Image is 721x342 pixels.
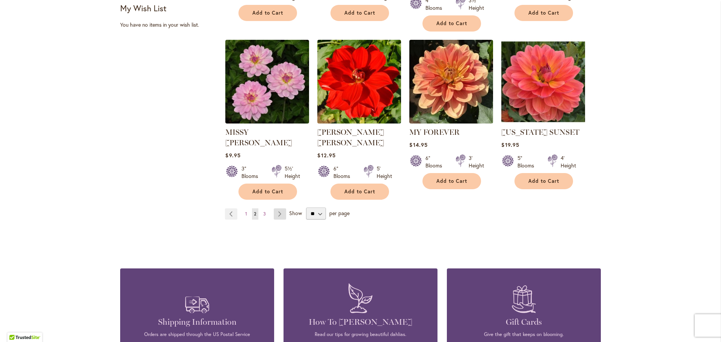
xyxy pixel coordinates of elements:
h4: Shipping Information [131,317,263,327]
div: 4' Height [561,154,576,169]
span: $14.95 [409,141,427,148]
p: Read our tips for growing beautiful dahlias. [295,331,426,338]
span: $9.95 [225,152,240,159]
a: 3 [261,208,268,220]
a: MISSY [PERSON_NAME] [225,128,292,147]
h4: Gift Cards [458,317,590,327]
div: 5" Blooms [517,154,538,169]
iframe: Launch Accessibility Center [6,315,27,336]
span: Add to Cart [528,178,559,184]
button: Add to Cart [330,184,389,200]
span: Add to Cart [344,10,375,16]
img: MY FOREVER [409,40,493,124]
a: MY FOREVER [409,118,493,125]
span: Add to Cart [252,10,283,16]
span: $19.95 [501,141,519,148]
button: Add to Cart [514,173,573,189]
span: Add to Cart [436,20,467,27]
button: Add to Cart [330,5,389,21]
button: Add to Cart [238,184,297,200]
a: MY FOREVER [409,128,460,137]
a: OREGON SUNSET [501,118,585,125]
h4: How To [PERSON_NAME] [295,317,426,327]
div: 5½' Height [285,165,300,180]
div: 6" Blooms [333,165,354,180]
button: Add to Cart [422,15,481,32]
span: Show [289,209,302,217]
img: MISSY SUE [225,40,309,124]
button: Add to Cart [514,5,573,21]
button: Add to Cart [238,5,297,21]
a: MOLLY ANN [317,118,401,125]
span: per page [329,209,350,217]
div: 6" Blooms [425,154,446,169]
span: 3 [263,211,266,217]
a: 1 [243,208,249,220]
a: [PERSON_NAME] [PERSON_NAME] [317,128,384,147]
a: MISSY SUE [225,118,309,125]
span: Add to Cart [436,178,467,184]
span: 1 [245,211,247,217]
span: Add to Cart [252,188,283,195]
div: 3" Blooms [241,165,262,180]
div: 5' Height [377,165,392,180]
span: Add to Cart [344,188,375,195]
div: You have no items in your wish list. [120,21,220,29]
span: $12.95 [317,152,335,159]
img: MOLLY ANN [317,40,401,124]
img: OREGON SUNSET [501,40,585,124]
p: Give the gift that keeps on blooming. [458,331,590,338]
p: Orders are shipped through the US Postal Service [131,331,263,338]
span: 2 [254,211,256,217]
span: Add to Cart [528,10,559,16]
strong: My Wish List [120,3,166,14]
a: [US_STATE] SUNSET [501,128,579,137]
div: 3' Height [469,154,484,169]
button: Add to Cart [422,173,481,189]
